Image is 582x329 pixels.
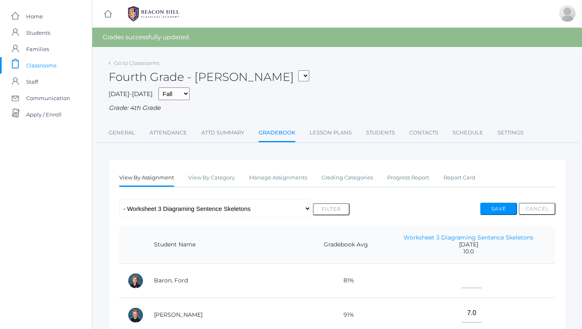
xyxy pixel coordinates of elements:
a: Baron, Ford [154,277,188,284]
span: Students [26,25,50,41]
div: Grade: 4th Grade [109,103,566,113]
a: Report Card [444,170,475,186]
span: Apply / Enroll [26,106,62,123]
th: Gradebook Avg [310,226,382,264]
div: Grades successfully updated. [92,28,582,47]
a: Gradebook [259,125,295,142]
div: Ford Baron [127,273,144,289]
button: Cancel [519,203,555,215]
span: Home [26,8,43,25]
a: Worksheet 3 Diagraming Sentence Skeletons [404,234,533,241]
div: Brody Bigley [127,307,144,323]
span: Families [26,41,49,57]
a: Manage Assignments [249,170,307,186]
span: Staff [26,74,38,90]
a: Lesson Plans [310,125,352,141]
button: Save [480,203,517,215]
span: [DATE] [390,241,547,248]
td: 81% [310,264,382,298]
a: Go to Classrooms [114,60,159,66]
a: Progress Report [387,170,429,186]
a: Students [366,125,395,141]
a: Grading Categories [321,170,373,186]
span: Classrooms [26,57,56,74]
a: View By Category [188,170,235,186]
span: Communication [26,90,70,106]
h2: Fourth Grade - [PERSON_NAME] [109,71,309,83]
a: Contacts [409,125,438,141]
img: 1_BHCALogos-05.png [123,4,184,24]
a: [PERSON_NAME] [154,311,203,318]
button: Filter [313,203,350,215]
th: Student Name [146,226,310,264]
span: 10.0 [390,248,547,255]
a: Schedule [453,125,483,141]
a: View By Assignment [119,170,174,187]
span: [DATE]-[DATE] [109,90,153,98]
a: Settings [497,125,524,141]
a: General [109,125,135,141]
a: Attendance [149,125,187,141]
div: Lydia Chaffin [559,5,575,22]
a: Attd Summary [201,125,244,141]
